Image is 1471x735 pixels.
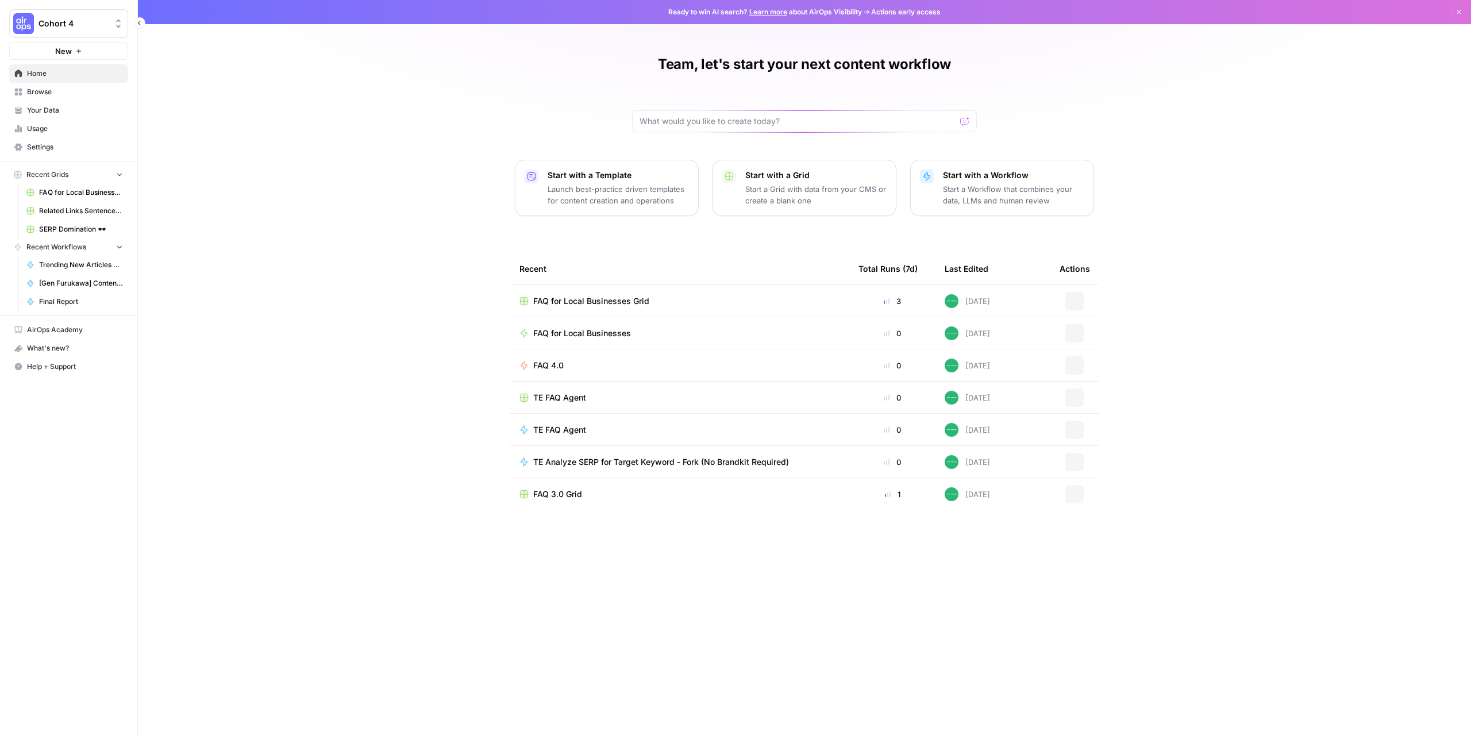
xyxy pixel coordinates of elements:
[945,455,990,469] div: [DATE]
[21,274,128,293] a: [Gen Furukawa] Content Creation Power Agent Workflow
[13,13,34,34] img: Cohort 4 Logo
[519,424,840,436] a: TE FAQ Agent
[38,18,108,29] span: Cohort 4
[858,424,926,436] div: 0
[533,456,789,468] span: TE Analyze SERP for Target Keyword - Fork (No Brandkit Required)
[9,339,128,357] button: What's new?
[910,160,1094,216] button: Start with a WorkflowStart a Workflow that combines your data, LLMs and human review
[945,294,958,308] img: wwg0kvabo36enf59sssm51gfoc5r
[945,487,990,501] div: [DATE]
[640,116,956,127] input: What would you like to create today?
[9,64,128,83] a: Home
[27,105,123,116] span: Your Data
[945,253,988,284] div: Last Edited
[945,487,958,501] img: wwg0kvabo36enf59sssm51gfoc5r
[871,7,941,17] span: Actions early access
[519,392,840,403] a: TE FAQ Agent
[9,43,128,60] button: New
[515,160,699,216] button: Start with a TemplateLaunch best-practice driven templates for content creation and operations
[945,423,958,437] img: wwg0kvabo36enf59sssm51gfoc5r
[858,456,926,468] div: 0
[945,359,958,372] img: wwg0kvabo36enf59sssm51gfoc5r
[945,326,990,340] div: [DATE]
[27,142,123,152] span: Settings
[533,424,586,436] span: TE FAQ Agent
[9,9,128,38] button: Workspace: Cohort 4
[945,455,958,469] img: wwg0kvabo36enf59sssm51gfoc5r
[9,357,128,376] button: Help + Support
[9,120,128,138] a: Usage
[745,183,887,206] p: Start a Grid with data from your CMS or create a blank one
[27,361,123,372] span: Help + Support
[548,170,689,181] p: Start with a Template
[39,297,123,307] span: Final Report
[519,253,840,284] div: Recent
[39,224,123,234] span: SERP Domination 🕶️
[945,423,990,437] div: [DATE]
[55,45,72,57] span: New
[533,328,631,339] span: FAQ for Local Businesses
[519,488,840,500] a: FAQ 3.0 Grid
[658,55,951,74] h1: Team, let's start your next content workflow
[9,238,128,256] button: Recent Workflows
[945,391,958,405] img: wwg0kvabo36enf59sssm51gfoc5r
[745,170,887,181] p: Start with a Grid
[945,326,958,340] img: wwg0kvabo36enf59sssm51gfoc5r
[519,456,840,468] a: TE Analyze SERP for Target Keyword - Fork (No Brandkit Required)
[21,202,128,220] a: Related Links Sentence Creation Flow
[519,295,840,307] a: FAQ for Local Businesses Grid
[945,294,990,308] div: [DATE]
[27,124,123,134] span: Usage
[21,293,128,311] a: Final Report
[21,220,128,238] a: SERP Domination 🕶️
[9,83,128,101] a: Browse
[27,325,123,335] span: AirOps Academy
[9,138,128,156] a: Settings
[39,187,123,198] span: FAQ for Local Businesses Grid
[519,328,840,339] a: FAQ for Local Businesses
[27,68,123,79] span: Home
[858,328,926,339] div: 0
[533,360,564,371] span: FAQ 4.0
[945,359,990,372] div: [DATE]
[39,206,123,216] span: Related Links Sentence Creation Flow
[26,242,86,252] span: Recent Workflows
[668,7,862,17] span: Ready to win AI search? about AirOps Visibility
[1060,253,1090,284] div: Actions
[27,87,123,97] span: Browse
[533,295,649,307] span: FAQ for Local Businesses Grid
[858,488,926,500] div: 1
[945,391,990,405] div: [DATE]
[9,166,128,183] button: Recent Grids
[21,183,128,202] a: FAQ for Local Businesses Grid
[26,170,68,180] span: Recent Grids
[943,183,1084,206] p: Start a Workflow that combines your data, LLMs and human review
[858,360,926,371] div: 0
[533,488,582,500] span: FAQ 3.0 Grid
[858,392,926,403] div: 0
[858,295,926,307] div: 3
[39,278,123,288] span: [Gen Furukawa] Content Creation Power Agent Workflow
[533,392,586,403] span: TE FAQ Agent
[9,101,128,120] a: Your Data
[548,183,689,206] p: Launch best-practice driven templates for content creation and operations
[749,7,787,16] a: Learn more
[9,321,128,339] a: AirOps Academy
[858,253,918,284] div: Total Runs (7d)
[713,160,896,216] button: Start with a GridStart a Grid with data from your CMS or create a blank one
[10,340,128,357] div: What's new?
[39,260,123,270] span: Trending New Articles Sentence
[943,170,1084,181] p: Start with a Workflow
[21,256,128,274] a: Trending New Articles Sentence
[519,360,840,371] a: FAQ 4.0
